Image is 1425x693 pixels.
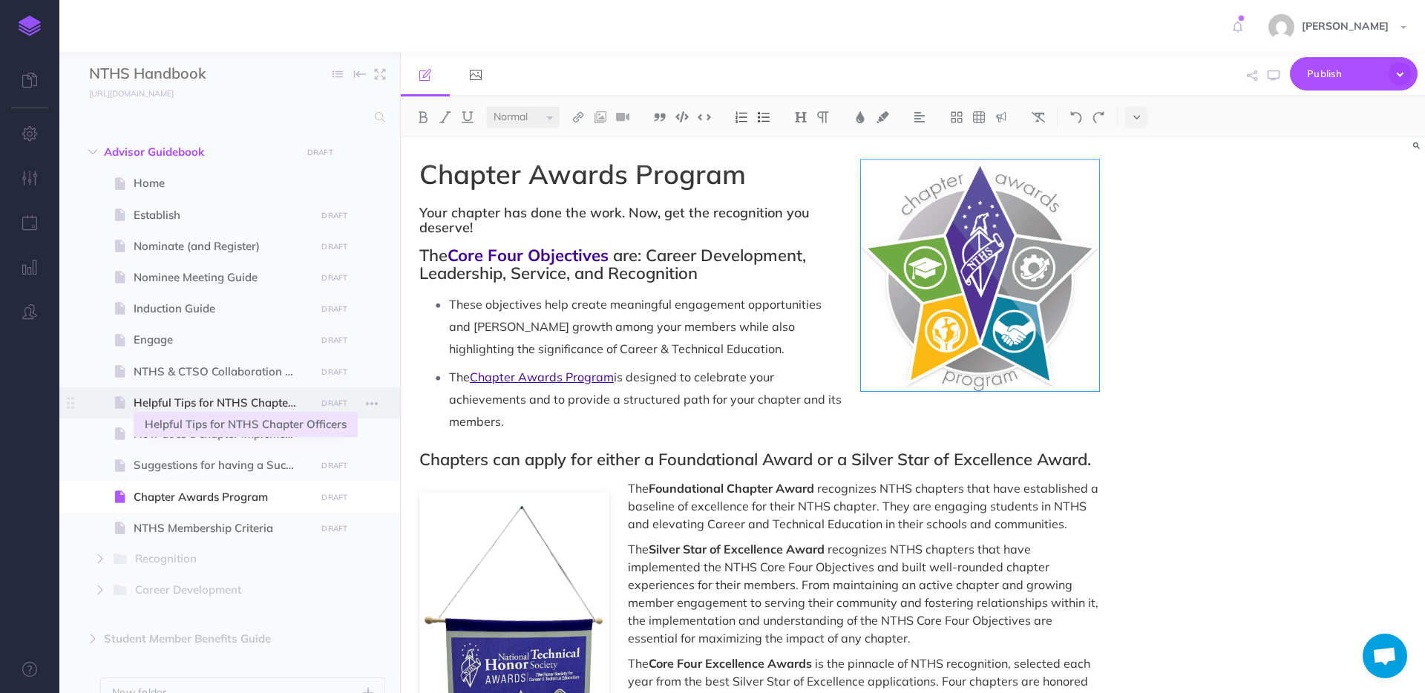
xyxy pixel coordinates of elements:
img: Redo [1092,111,1105,123]
img: Text color button [854,111,867,123]
small: DRAFT [321,273,347,283]
img: logo-mark.svg [19,16,41,36]
span: Publish [1307,62,1381,85]
button: DRAFT [316,364,353,381]
span: Foundational Chapter Award [649,481,814,496]
img: Code block button [675,111,689,122]
span: Engage [134,331,311,349]
span: Your chapter has done the work. Now, get the recognition you deserve! [419,206,1099,235]
img: Inline code button [698,111,711,122]
span: Nominee Meeting Guide [134,269,311,286]
small: DRAFT [321,430,347,439]
button: DRAFT [301,144,338,161]
img: Bold button [416,111,430,123]
span: The [449,370,470,384]
button: DRAFT [316,395,353,412]
img: Add video button [616,111,629,123]
small: DRAFT [307,148,333,157]
a: [URL][DOMAIN_NAME] [59,85,189,100]
span: are: Career Development, Leadership, Service, and Recognition [419,245,810,283]
small: DRAFT [321,493,347,502]
button: DRAFT [316,207,353,224]
span: Student Member Benefits Guide [104,630,292,648]
span: Chapter Awards Program [134,488,311,506]
button: DRAFT [316,426,353,443]
span: NTHS Membership Criteria [134,519,311,537]
small: DRAFT [321,461,347,470]
img: Paragraph button [816,111,830,123]
span: Helpful Tips for NTHS Chapter Officers [134,394,311,412]
img: Ordered list button [735,111,748,123]
span: Silver Star of Excellence Award [649,542,825,556]
button: DRAFT [316,457,353,474]
span: The [628,542,649,556]
span: Chapters can apply for either a Foundational Award or a Silver Star of Excellence Award. [419,449,1091,470]
small: DRAFT [321,524,347,533]
span: The [419,245,448,266]
small: DRAFT [321,242,347,252]
input: Documentation Name [89,63,263,85]
span: is designed to celebrate your achievements and to provide a structured path for your chapter and ... [449,370,845,429]
span: The [628,656,649,671]
button: DRAFT [316,332,353,349]
img: Link button [571,111,585,123]
button: DRAFT [316,489,353,506]
span: Chapter Awards Program [419,157,746,191]
small: [URL][DOMAIN_NAME] [89,88,174,99]
img: Alignment dropdown menu button [913,111,926,123]
a: Core Four Objectives [448,245,609,266]
img: Unordered list button [757,111,770,123]
a: Open chat [1363,634,1407,678]
img: Italic button [439,111,452,123]
img: Create table button [972,111,986,123]
span: Nominate (and Register) [134,237,311,255]
button: Publish [1290,57,1418,91]
button: DRAFT [316,269,353,286]
small: DRAFT [321,335,347,345]
span: Establish [134,206,311,224]
input: Search [89,104,366,131]
button: DRAFT [316,300,353,318]
small: DRAFT [321,211,347,220]
img: Underline button [461,111,474,123]
span: [PERSON_NAME] [1294,19,1396,33]
img: Add image button [594,111,607,123]
img: Text background color button [876,111,889,123]
span: How does a chapter implement the Core Four Objectives? [134,425,311,443]
button: DRAFT [316,520,353,537]
span: Advisor Guidebook [104,143,292,161]
a: Chapter Awards Program [470,370,614,384]
span: Core Four Excellence Awards [649,656,812,671]
img: e15ca27c081d2886606c458bc858b488.jpg [1268,14,1294,40]
button: DRAFT [316,238,353,255]
span: Suggestions for having a Successful Chapter [134,456,311,474]
img: JtrZupl0CUrUZwt24eIi.png [861,160,1099,391]
img: Undo [1069,111,1083,123]
span: Induction Guide [134,300,311,318]
small: DRAFT [321,367,347,377]
span: recognizes NTHS chapters that have established a baseline of excellence for their NTHS chapter. T... [628,481,1101,531]
span: recognizes NTHS chapters that have implemented the NTHS Core Four Objectives and built well-round... [628,542,1101,646]
img: Callout dropdown menu button [995,111,1008,123]
small: DRAFT [321,304,347,314]
span: Home [134,174,311,192]
span: Career Development [135,581,289,600]
span: The [628,481,649,496]
img: Headings dropdown button [794,111,807,123]
span: These objectives help create meaningful engagement opportunities and [PERSON_NAME] growth among y... [449,297,825,356]
img: Clear styles button [1032,111,1045,123]
small: DRAFT [321,398,347,408]
span: Recognition [135,550,289,569]
img: Blockquote button [653,111,666,123]
span: NTHS & CTSO Collaboration Guide [134,363,311,381]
